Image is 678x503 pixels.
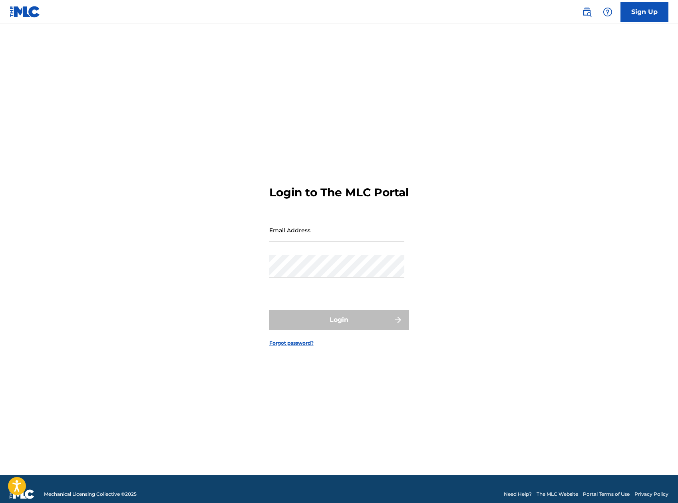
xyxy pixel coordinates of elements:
[579,4,595,20] a: Public Search
[537,491,578,498] a: The MLC Website
[620,2,668,22] a: Sign Up
[600,4,616,20] div: Help
[582,7,592,17] img: search
[10,6,40,18] img: MLC Logo
[634,491,668,498] a: Privacy Policy
[269,339,314,347] a: Forgot password?
[10,489,34,499] img: logo
[44,491,137,498] span: Mechanical Licensing Collective © 2025
[583,491,630,498] a: Portal Terms of Use
[638,465,678,503] iframe: Chat Widget
[504,491,532,498] a: Need Help?
[269,186,409,200] h3: Login to The MLC Portal
[603,7,612,17] img: help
